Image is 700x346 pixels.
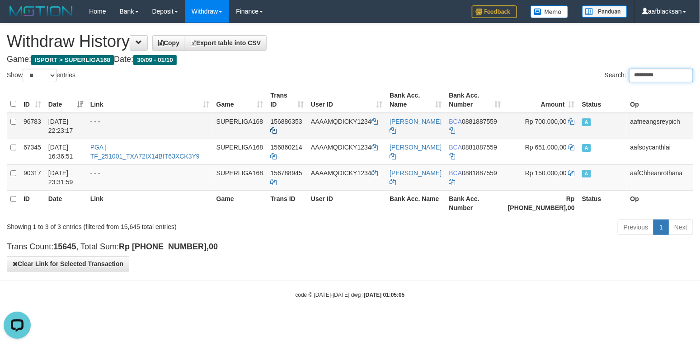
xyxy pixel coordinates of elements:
th: Bank Acc. Name [386,190,445,216]
td: 0881887559 [446,113,505,139]
a: 1 [653,220,669,235]
span: Approved [582,170,591,178]
th: Bank Acc. Number: activate to sort column ascending [446,87,505,113]
button: Clear Link for Selected Transaction [7,256,129,271]
th: Bank Acc. Number [446,190,505,216]
td: [DATE] 16:36:51 [45,139,87,164]
th: Op [627,87,693,113]
th: Game: activate to sort column ascending [213,87,267,113]
span: Export table into CSV [191,39,261,47]
span: Rp 150.000,00 [525,169,567,177]
span: Rp 651.000,00 [525,144,567,151]
td: SUPERLIGA168 [213,113,267,139]
a: Previous [618,220,654,235]
span: Rp 700.000,00 [525,118,567,125]
span: BCA [449,144,462,151]
span: Approved - Marked by aafsoycanthlai [582,144,591,152]
td: AAAAMQDICKY1234 [307,113,386,139]
div: Showing 1 to 3 of 3 entries (filtered from 15,645 total entries) [7,219,285,231]
img: Button%20Memo.svg [531,5,568,18]
td: 156860214 [267,139,307,164]
th: ID [20,190,45,216]
td: 0881887559 [446,164,505,190]
td: 90317 [20,164,45,190]
th: User ID [307,190,386,216]
strong: Rp [PHONE_NUMBER],00 [119,242,218,251]
th: Trans ID: activate to sort column ascending [267,87,307,113]
td: SUPERLIGA168 [213,164,267,190]
label: Show entries [7,69,75,82]
th: Op [627,190,693,216]
td: 156788945 [267,164,307,190]
a: Export table into CSV [185,35,267,51]
th: Status [578,190,627,216]
a: [PERSON_NAME] [390,144,442,151]
span: Copy [158,39,179,47]
strong: Rp [PHONE_NUMBER],00 [508,195,575,211]
th: Link [87,190,213,216]
h4: Trans Count: , Total Sum: [7,243,693,252]
th: User ID: activate to sort column ascending [307,87,386,113]
td: [DATE] 23:31:59 [45,164,87,190]
td: - - - [87,164,213,190]
th: Amount: activate to sort column ascending [504,87,578,113]
label: Search: [605,69,693,82]
td: SUPERLIGA168 [213,139,267,164]
td: [DATE] 22:23:17 [45,113,87,139]
th: Date: activate to sort column ascending [45,87,87,113]
input: Search: [629,69,693,82]
th: ID: activate to sort column ascending [20,87,45,113]
td: 96783 [20,113,45,139]
td: 156886353 [267,113,307,139]
small: code © [DATE]-[DATE] dwg | [296,292,405,298]
h4: Game: Date: [7,55,693,64]
img: panduan.png [582,5,627,18]
td: 0881887559 [446,139,505,164]
th: Date [45,190,87,216]
a: [PERSON_NAME] [390,169,442,177]
td: - - - [87,113,213,139]
th: Bank Acc. Name: activate to sort column ascending [386,87,445,113]
th: Trans ID [267,190,307,216]
td: aafsoycanthlai [627,139,693,164]
span: 30/09 - 01/10 [133,55,177,65]
img: MOTION_logo.png [7,5,75,18]
button: Open LiveChat chat widget [4,4,31,31]
td: 67345 [20,139,45,164]
img: Feedback.jpg [472,5,517,18]
td: AAAAMQDICKY1234 [307,139,386,164]
td: aafneangsreypich [627,113,693,139]
a: Next [668,220,693,235]
td: aafChheanrothana [627,164,693,190]
td: AAAAMQDICKY1234 [307,164,386,190]
span: ISPORT > SUPERLIGA168 [31,55,114,65]
th: Status [578,87,627,113]
strong: 15645 [53,242,76,251]
select: Showentries [23,69,56,82]
h1: Withdraw History [7,33,693,51]
a: [PERSON_NAME] [390,118,442,125]
a: Copy [152,35,185,51]
a: PGA | TF_251001_TXA72IX14BIT63XCK3Y9 [90,144,200,160]
th: Game [213,190,267,216]
strong: [DATE] 01:05:05 [364,292,404,298]
th: Link: activate to sort column ascending [87,87,213,113]
span: Approved - Marked by aafsoumeymey [582,118,591,126]
span: BCA [449,118,462,125]
span: BCA [449,169,462,177]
